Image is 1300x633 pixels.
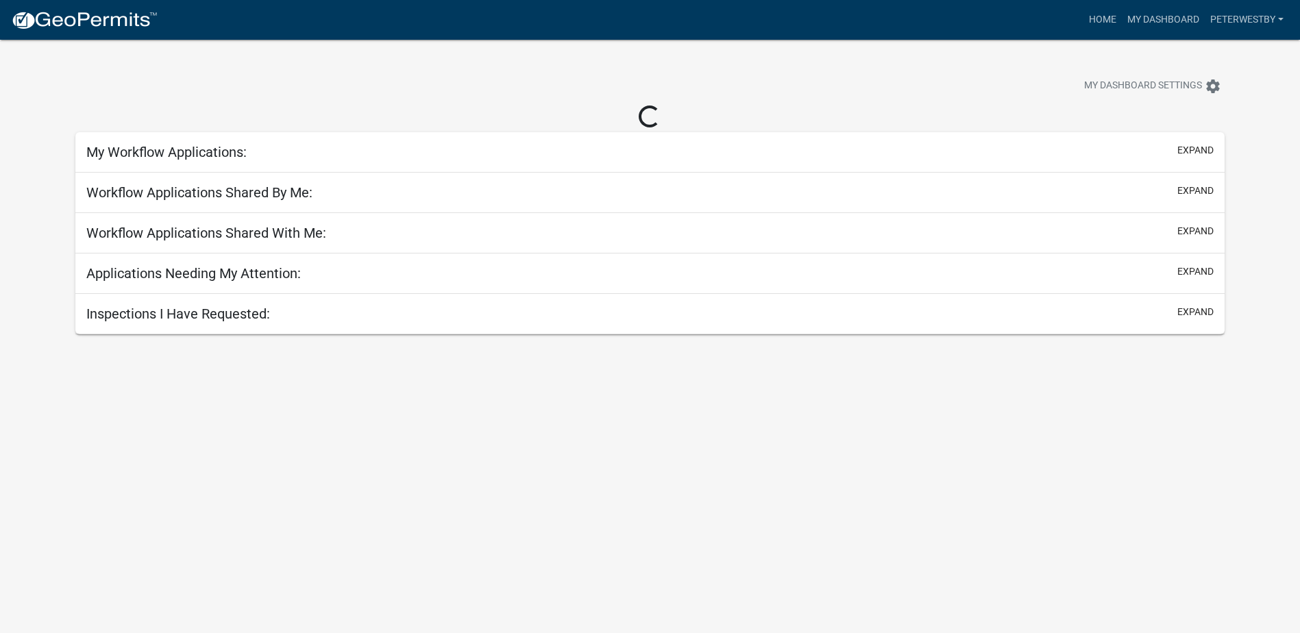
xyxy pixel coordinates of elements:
[1205,78,1221,95] i: settings
[86,184,312,201] h5: Workflow Applications Shared By Me:
[1177,143,1214,158] button: expand
[1073,73,1232,99] button: My Dashboard Settingssettings
[86,144,247,160] h5: My Workflow Applications:
[1083,7,1122,33] a: Home
[1205,7,1289,33] a: peterwestby
[1177,224,1214,238] button: expand
[1084,78,1202,95] span: My Dashboard Settings
[1177,264,1214,279] button: expand
[1122,7,1205,33] a: My Dashboard
[1177,305,1214,319] button: expand
[86,225,326,241] h5: Workflow Applications Shared With Me:
[86,306,270,322] h5: Inspections I Have Requested:
[86,265,301,282] h5: Applications Needing My Attention:
[1177,184,1214,198] button: expand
